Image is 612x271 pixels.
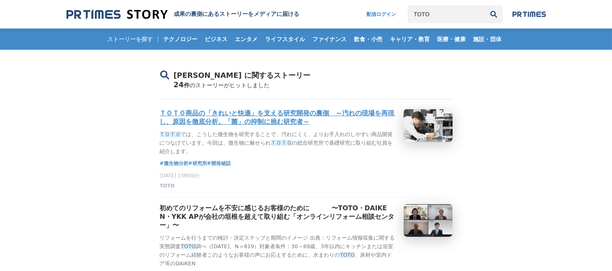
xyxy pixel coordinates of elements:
img: prtimes [513,11,546,18]
span: ライフスタイル [262,35,308,43]
a: 飲食・小売 [351,29,386,50]
em: ＴＯＴＯ [160,131,181,137]
input: キーワードで検索 [408,5,485,23]
p: では、こうした微生物を研究することで、汚れにくく、よりお手入れのしやすい商品開発につなげています。今回は、微生物に魅せられ の総合研究所で基礎研究に取り組む社員を紹介します。 [160,130,397,156]
span: キャリア・教育 [387,35,433,43]
span: テクノロジー [160,35,201,43]
p: リフォームを行うまでの検討・決定ステップと期間のイメージ 出典：リフォーム情報収集に関する実態調査 調べ（[DATE]、N＝819）対象者条件：30～69歳、3年以内にキッチンまたは浴室のリフォ... [160,234,397,268]
h3: 初めてのリフォームを不安に感じるお客様のために 〜TOTO・DAIKEN・YKK APが会社の垣根を超えて取り組む「オンラインリフォーム相談センター」〜 [160,204,397,230]
span: エンタメ [232,35,261,43]
span: ファイナンス [309,35,350,43]
em: ＴＯＴＯ [271,140,292,146]
h1: 成果の裏側にあるストーリーをメディアに届ける [174,11,300,18]
span: ビジネス [201,35,231,43]
em: TOTO [181,243,196,249]
span: [PERSON_NAME] に関するストーリー [174,71,311,79]
a: 成果の裏側にあるストーリーをメディアに届ける 成果の裏側にあるストーリーをメディアに届ける [66,9,300,20]
a: #研究所 [188,159,207,167]
p: [DATE] 15時00分 [160,172,453,179]
span: 飲食・小売 [351,35,386,43]
a: 初めてのリフォームを不安に感じるお客様のために 〜TOTO・DAIKEN・YKK APが会社の垣根を超えて取り組む「オンラインリフォーム相談センター」〜リフォームを行うまでの検討・決定ステップと... [160,204,453,268]
h3: ＴＯＴＯ商品の「きれいと快適」を支える研究開発の裏側 ～汚れの現場を再現し、原因を徹底分析。「菌」の抑制に挑む研究者～ [160,109,397,126]
a: ライフスタイル [262,29,308,50]
a: ＴＯＴＯ商品の「きれいと快適」を支える研究開発の裏側 ～汚れの現場を再現し、原因を徹底分析。「菌」の抑制に挑む研究者～ＴＯＴＯでは、こうした微生物を研究することで、汚れにくく、よりお手入れのしや... [160,109,453,156]
span: 施設・団体 [470,35,505,43]
span: TOTO [160,183,175,189]
button: 検索 [485,5,503,23]
div: 24 [160,80,453,99]
a: TOTO [160,185,175,191]
a: 配信ログイン [359,5,404,23]
a: #微生物分析 [160,159,188,167]
a: #開発秘話 [207,159,231,167]
a: 施設・団体 [470,29,505,50]
a: ビジネス [201,29,231,50]
a: エンタメ [232,29,261,50]
a: テクノロジー [160,29,201,50]
a: ファイナンス [309,29,350,50]
span: 件 [184,82,190,88]
a: 医療・健康 [434,29,469,50]
span: のストーリーがヒットしました [190,82,270,88]
img: 成果の裏側にあるストーリーをメディアに届ける [66,9,168,20]
em: TOTO [340,252,355,258]
span: 医療・健康 [434,35,469,43]
a: キャリア・教育 [387,29,433,50]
